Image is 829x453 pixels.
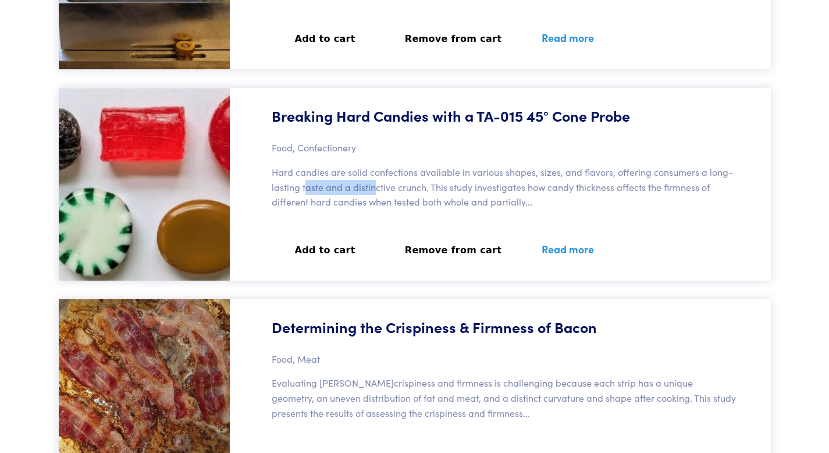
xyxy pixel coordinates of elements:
[272,105,630,126] h5: Breaking Hard Candies with a TA-015 45° Cone Probe
[382,26,525,52] button: Remove from cart
[272,238,379,263] button: Add to cart
[272,140,356,155] p: Food, Confectionery
[272,352,320,367] p: Food, Meat
[528,16,608,59] a: Read more
[528,228,608,270] a: Read more
[382,238,525,263] button: Remove from cart
[272,376,736,420] p: Evaluating [PERSON_NAME]crispiness and firmness is challenging because each strip has a unique ge...
[59,88,230,280] img: as-hard-candies.jpg
[272,165,736,210] p: Hard candies are solid confections available in various shapes, sizes, and flavors, offering cons...
[272,317,597,337] h5: Determining the Crispiness & Firmness of Bacon
[272,26,379,52] button: Add to cart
